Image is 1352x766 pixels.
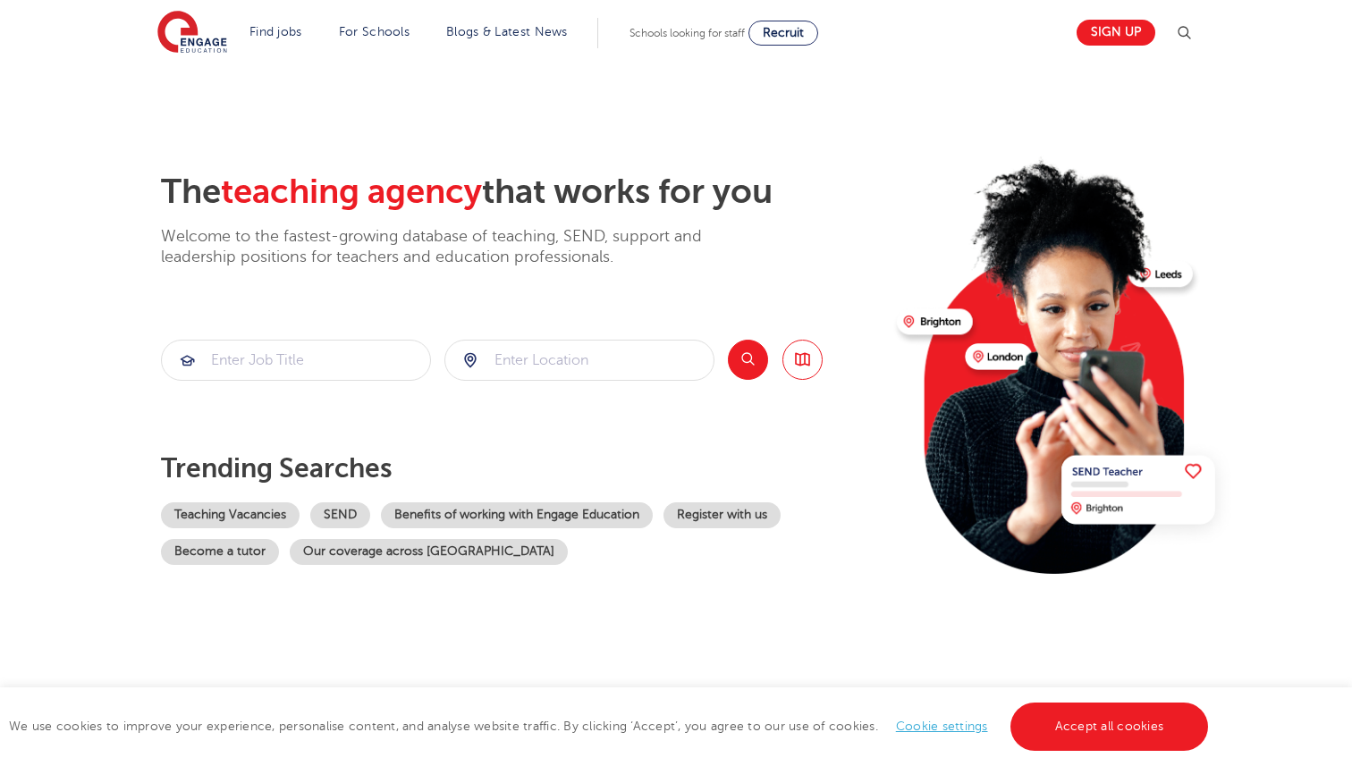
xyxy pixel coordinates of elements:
a: Accept all cookies [1010,703,1209,751]
a: SEND [310,502,370,528]
p: Welcome to the fastest-growing database of teaching, SEND, support and leadership positions for t... [161,226,751,268]
span: Recruit [763,26,804,39]
a: Sign up [1077,20,1155,46]
a: Blogs & Latest News [446,25,568,38]
p: Trending searches [161,452,883,484]
span: Schools looking for staff [630,27,745,39]
input: Submit [445,341,714,380]
a: For Schools [339,25,410,38]
a: Recruit [748,21,818,46]
div: Submit [161,340,431,381]
a: Our coverage across [GEOGRAPHIC_DATA] [290,539,568,565]
a: Find jobs [249,25,302,38]
a: Register with us [663,502,781,528]
img: Engage Education [157,11,227,55]
h2: The that works for you [161,172,883,213]
input: Submit [162,341,430,380]
div: Submit [444,340,714,381]
a: Become a tutor [161,539,279,565]
a: Teaching Vacancies [161,502,300,528]
a: Cookie settings [896,720,988,733]
a: Benefits of working with Engage Education [381,502,653,528]
button: Search [728,340,768,380]
span: teaching agency [221,173,482,211]
span: We use cookies to improve your experience, personalise content, and analyse website traffic. By c... [9,720,1213,733]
